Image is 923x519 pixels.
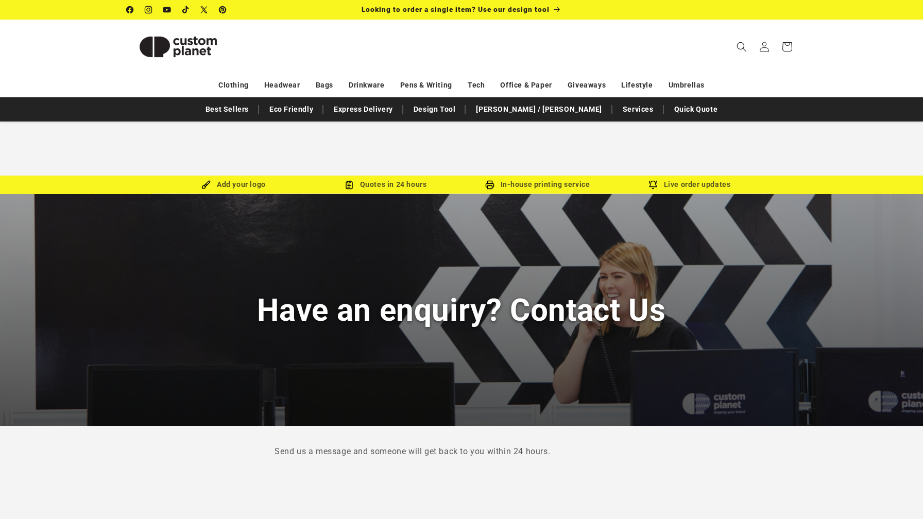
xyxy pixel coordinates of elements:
[730,36,753,58] summary: Search
[158,178,310,191] div: Add your logo
[257,290,665,330] h1: Have an enquiry? Contact Us
[669,76,705,94] a: Umbrellas
[316,76,333,94] a: Bags
[648,180,658,189] img: Order updates
[669,100,723,118] a: Quick Quote
[264,100,318,118] a: Eco Friendly
[500,76,552,94] a: Office & Paper
[613,178,765,191] div: Live order updates
[200,100,254,118] a: Best Sellers
[201,180,211,189] img: Brush Icon
[468,76,485,94] a: Tech
[568,76,606,94] a: Giveaways
[329,100,398,118] a: Express Delivery
[400,76,452,94] a: Pens & Writing
[218,76,249,94] a: Clothing
[123,20,234,74] a: Custom Planet
[408,100,461,118] a: Design Tool
[264,76,300,94] a: Headwear
[362,5,550,13] span: Looking to order a single item? Use our design tool
[461,178,613,191] div: In-house printing service
[485,180,494,189] img: In-house printing
[349,76,384,94] a: Drinkware
[310,178,461,191] div: Quotes in 24 hours
[618,100,659,118] a: Services
[275,444,648,459] p: Send us a message and someone will get back to you within 24 hours.
[345,180,354,189] img: Order Updates Icon
[621,76,653,94] a: Lifestyle
[471,100,607,118] a: [PERSON_NAME] / [PERSON_NAME]
[127,24,230,70] img: Custom Planet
